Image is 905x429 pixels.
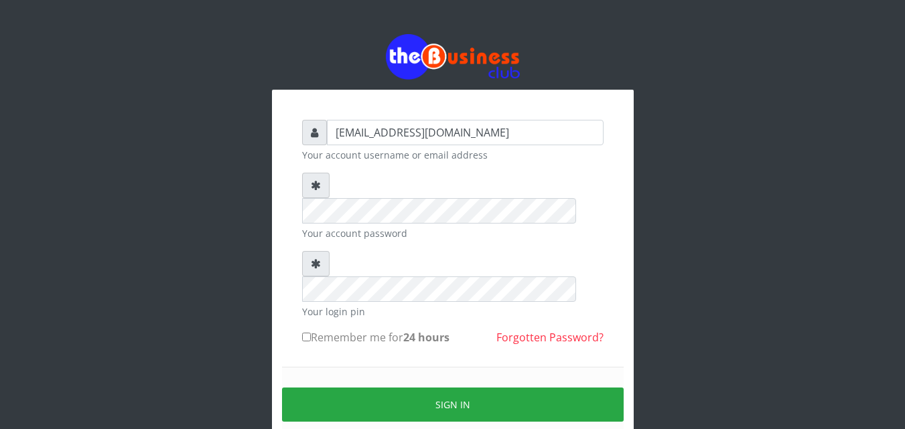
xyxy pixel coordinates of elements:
[302,329,449,345] label: Remember me for
[302,148,604,162] small: Your account username or email address
[403,330,449,345] b: 24 hours
[496,330,604,345] a: Forgotten Password?
[302,226,604,240] small: Your account password
[282,388,624,422] button: Sign in
[302,333,311,341] input: Remember me for24 hours
[327,120,604,145] input: Username or email address
[302,305,604,319] small: Your login pin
